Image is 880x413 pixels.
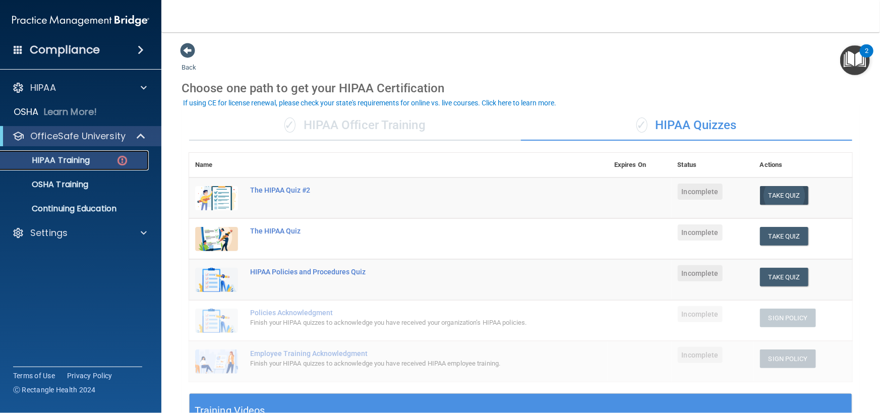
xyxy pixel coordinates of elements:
th: Expires On [608,153,672,178]
span: Incomplete [678,184,723,200]
a: HIPAA [12,82,147,94]
p: Learn More! [44,106,97,118]
div: Finish your HIPAA quizzes to acknowledge you have received your organization’s HIPAA policies. [250,317,558,329]
div: Employee Training Acknowledgment [250,349,558,358]
h4: Compliance [30,43,100,57]
p: OSHA Training [7,180,88,190]
span: ✓ [636,117,648,133]
span: Incomplete [678,224,723,241]
span: Incomplete [678,347,723,363]
span: Incomplete [678,265,723,281]
a: OfficeSafe University [12,130,146,142]
button: Take Quiz [760,227,808,246]
span: Ⓒ Rectangle Health 2024 [13,385,96,395]
button: Take Quiz [760,186,808,205]
span: ✓ [284,117,296,133]
div: 2 [865,51,868,64]
th: Name [189,153,244,178]
button: Open Resource Center, 2 new notifications [840,45,870,75]
p: Continuing Education [7,204,144,214]
button: Sign Policy [760,309,816,327]
button: If using CE for license renewal, please check your state's requirements for online vs. live cours... [182,98,558,108]
th: Actions [754,153,852,178]
th: Status [672,153,754,178]
a: Privacy Policy [67,371,112,381]
div: HIPAA Officer Training [189,110,521,141]
button: Take Quiz [760,268,808,286]
p: HIPAA Training [7,155,90,165]
div: The HIPAA Quiz #2 [250,186,558,194]
div: The HIPAA Quiz [250,227,558,235]
p: Settings [30,227,68,239]
img: PMB logo [12,11,149,31]
div: Policies Acknowledgment [250,309,558,317]
span: Incomplete [678,306,723,322]
a: Settings [12,227,147,239]
div: HIPAA Policies and Procedures Quiz [250,268,558,276]
div: If using CE for license renewal, please check your state's requirements for online vs. live cours... [183,99,556,106]
img: danger-circle.6113f641.png [116,154,129,167]
p: OfficeSafe University [30,130,126,142]
div: Choose one path to get your HIPAA Certification [182,74,860,103]
div: Finish your HIPAA quizzes to acknowledge you have received HIPAA employee training. [250,358,558,370]
a: Terms of Use [13,371,55,381]
p: HIPAA [30,82,56,94]
p: OSHA [14,106,39,118]
a: Back [182,51,196,71]
div: HIPAA Quizzes [521,110,853,141]
iframe: Drift Widget Chat Controller [706,341,868,382]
